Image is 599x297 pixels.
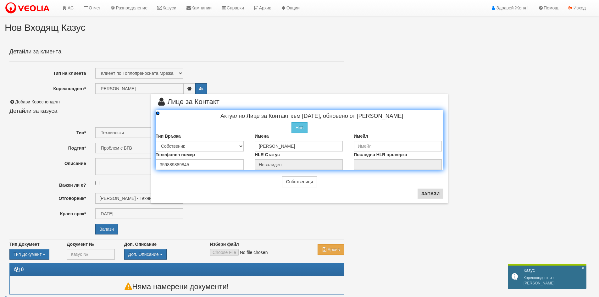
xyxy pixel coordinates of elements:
[5,2,53,15] img: VeoliaLogo.png
[156,159,244,170] input: Телефонен номер
[156,151,195,158] label: Телефонен номер
[418,189,443,199] button: Запази
[180,113,443,119] h4: Актуално Лице за Контакт към [DATE], обновено от [PERSON_NAME]
[291,122,308,133] button: Нов
[255,133,269,139] label: Имена
[508,265,586,289] div: Кореспондентът е [PERSON_NAME]
[524,268,583,273] h2: Казус
[354,133,368,139] label: Имейл
[582,266,584,271] span: ×
[255,141,343,151] input: Имена
[354,141,442,151] input: Имейл
[156,133,181,139] label: Тип Връзка
[156,98,219,110] span: Лице за Контакт
[354,151,407,158] label: Последна HLR проверка
[282,176,317,187] button: Собственици
[255,151,280,158] label: HLR Статус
